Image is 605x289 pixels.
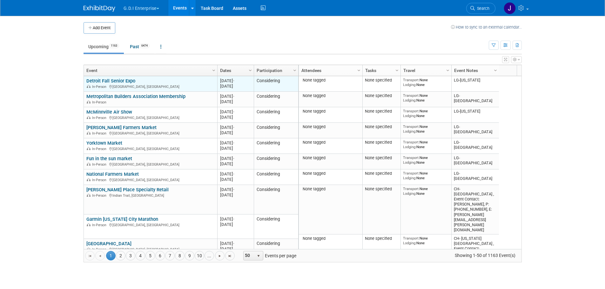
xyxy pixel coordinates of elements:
[403,140,420,144] span: Transport:
[254,214,298,239] td: Considering
[365,236,398,241] div: None specified
[92,85,108,89] span: In-Person
[475,6,489,11] span: Search
[92,162,108,167] span: In-Person
[225,251,235,260] a: Go to the last page
[451,107,499,123] td: LG-[US_STATE]
[233,78,234,83] span: -
[403,78,420,82] span: Transport:
[301,236,360,241] div: None tagged
[109,43,119,48] span: 1163
[86,130,214,136] div: [GEOGRAPHIC_DATA], [GEOGRAPHIC_DATA]
[451,123,499,138] td: LG-[GEOGRAPHIC_DATA]
[365,78,398,83] div: None specified
[155,251,165,260] a: 6
[220,65,250,76] a: Dates
[403,171,449,180] div: None None
[86,246,214,252] div: [GEOGRAPHIC_DATA], [GEOGRAPHIC_DATA]
[257,65,294,76] a: Participation
[220,171,251,177] div: [DATE]
[235,251,303,260] span: Events per page
[233,172,234,176] span: -
[394,68,400,73] span: Column Settings
[86,146,214,151] div: [GEOGRAPHIC_DATA], [GEOGRAPHIC_DATA]
[403,236,449,245] div: None None
[106,251,116,260] span: 1
[254,185,298,214] td: Considering
[233,141,234,145] span: -
[403,98,416,102] span: Lodging:
[139,43,150,48] span: 6474
[403,191,416,196] span: Lodging:
[86,78,135,84] a: Detroit Fall Senior Expo
[86,177,214,182] div: [GEOGRAPHIC_DATA], [GEOGRAPHIC_DATA]
[451,25,522,30] a: How to sync to an external calendar...
[365,140,398,145] div: None specified
[292,68,297,73] span: Column Settings
[165,251,175,260] a: 7
[403,114,416,118] span: Lodging:
[355,65,362,75] a: Column Settings
[254,154,298,169] td: Considering
[86,187,169,193] a: [PERSON_NAME] Place Specialty Retail
[92,194,108,198] span: In-Person
[403,93,449,102] div: None None
[365,109,398,114] div: None specified
[126,251,135,260] a: 3
[451,185,499,234] td: CH- [GEOGRAPHIC_DATA] , Event Contact: [PERSON_NAME], P: [PHONE_NUMBER], E: [PERSON_NAME][EMAIL_A...
[210,65,217,75] a: Column Settings
[356,68,361,73] span: Column Settings
[185,251,194,260] a: 9
[87,247,91,251] img: In-Person Event
[220,99,251,104] div: [DATE]
[403,124,449,134] div: None None
[403,241,416,245] span: Lodging:
[87,147,91,150] img: In-Person Event
[92,116,108,120] span: In-Person
[87,253,92,259] span: Go to the first page
[301,187,360,192] div: None tagged
[86,84,214,89] div: [GEOGRAPHIC_DATA], [GEOGRAPHIC_DATA]
[220,161,251,167] div: [DATE]
[86,109,132,115] a: McMinnville Air Show
[233,187,234,192] span: -
[449,251,521,260] span: Showing 1-50 of 1163 Event(s)
[195,251,204,260] a: 10
[403,124,420,129] span: Transport:
[454,65,495,76] a: Event Notes
[403,129,416,134] span: Lodging:
[403,65,447,76] a: Travel
[85,251,95,260] a: Go to the first page
[254,239,298,254] td: Considering
[220,94,251,99] div: [DATE]
[220,187,251,192] div: [DATE]
[301,78,360,83] div: None tagged
[233,125,234,130] span: -
[92,223,108,227] span: In-Person
[365,155,398,161] div: None specified
[220,192,251,198] div: [DATE]
[451,138,499,154] td: LG-[GEOGRAPHIC_DATA]
[145,251,155,260] a: 5
[403,155,449,165] div: None None
[301,171,360,176] div: None tagged
[87,194,91,197] img: In-Person Event
[504,2,516,14] img: Jonathan Zargo
[403,160,416,165] span: Lodging:
[247,65,254,75] a: Column Settings
[87,85,91,88] img: In-Person Event
[254,107,298,123] td: Considering
[403,145,416,149] span: Lodging:
[451,76,499,92] td: LG-[US_STATE]
[444,65,451,75] a: Column Settings
[215,251,225,260] a: Go to the next page
[92,178,108,182] span: In-Person
[116,251,125,260] a: 2
[403,236,420,240] span: Transport:
[403,176,416,180] span: Lodging:
[233,156,234,161] span: -
[254,138,298,154] td: Considering
[87,116,91,119] img: In-Person Event
[220,109,251,115] div: [DATE]
[92,100,108,104] span: In-Person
